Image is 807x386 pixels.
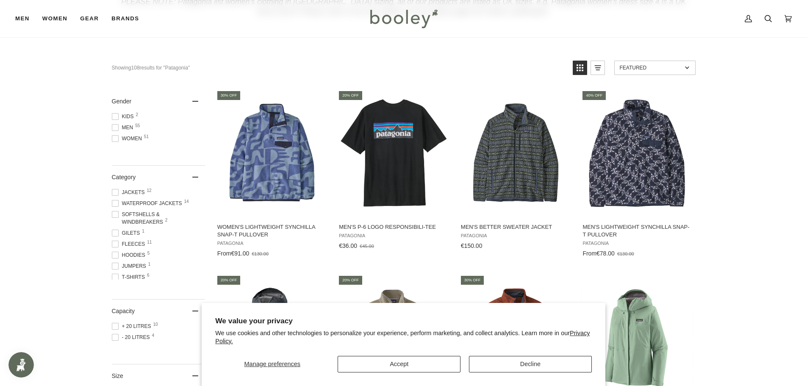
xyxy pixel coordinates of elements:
[217,91,241,100] div: 30% off
[461,223,571,231] span: Men's Better Sweater Jacket
[360,244,374,249] span: €45.00
[147,273,150,278] span: 6
[112,372,123,379] span: Size
[339,223,449,231] span: Men's P-6 Logo Responsibili-Tee
[147,251,150,255] span: 5
[112,61,566,75] div: Showing results for "Patagonia"
[217,241,327,246] span: Patagonia
[244,361,300,367] span: Manage preferences
[231,250,249,257] span: €91.00
[112,174,136,181] span: Category
[112,322,154,330] span: + 20 Litres
[42,14,67,23] span: Women
[596,250,615,257] span: €78.00
[461,276,484,285] div: 30% off
[216,90,328,260] a: Women's Lightweight Synchilla Snap-T Pullover
[582,91,606,100] div: 40% off
[112,251,148,259] span: Hoodies
[581,97,693,209] img: Patagonia Men's Lightweight Synchilla Snap-T Pullover Synched Flight / New Navy - Booley Galway
[217,276,241,285] div: 20% off
[165,218,168,222] span: 2
[15,14,30,23] span: Men
[152,333,155,338] span: 4
[112,308,135,314] span: Capacity
[147,240,152,244] span: 11
[338,90,450,253] a: Men's P-6 Logo Responsibili-Tee
[112,211,205,226] span: Softshells & Windbreakers
[80,14,99,23] span: Gear
[461,233,571,239] span: Patagonia
[112,333,153,341] span: - 20 Litres
[217,250,231,257] span: From
[461,242,483,249] span: €150.00
[339,276,362,285] div: 20% off
[338,356,460,372] button: Accept
[339,91,362,100] div: 20% off
[339,242,357,249] span: €36.00
[217,223,327,239] span: Women's Lightweight Synchilla Snap-T Pullover
[581,90,693,260] a: Men's Lightweight Synchilla Snap-T Pullover
[147,189,152,193] span: 12
[8,352,34,378] iframe: Button to open loyalty program pop-up
[215,317,592,325] h2: We value your privacy
[215,356,329,372] button: Manage preferences
[339,233,449,239] span: Patagonia
[216,97,328,209] img: Patagonia Women's Lightweight Synchilla Snap-T Pullover Mother Tree / Barnacle Blue - Booley Galway
[148,262,151,267] span: 1
[131,65,140,71] b: 108
[460,90,572,253] a: Men's Better Sweater Jacket
[591,61,605,75] a: View list mode
[582,250,596,257] span: From
[112,240,148,248] span: Fleeces
[136,113,139,117] span: 2
[135,124,140,128] span: 55
[153,322,158,327] span: 10
[469,356,592,372] button: Decline
[112,124,136,131] span: Men
[460,97,572,209] img: Patagonia Men's Better Sweater Jacket Woven Together / Smolder Blue - Booley Galway
[582,223,692,239] span: Men's Lightweight Synchilla Snap-T Pullover
[614,61,696,75] a: Sort options
[111,14,139,23] span: Brands
[112,229,143,237] span: Gilets
[620,65,682,71] span: Featured
[112,273,147,281] span: T-Shirts
[215,330,590,344] a: Privacy Policy.
[582,241,692,246] span: Patagonia
[112,135,144,142] span: Women
[338,97,450,209] img: Patagonia Men's P-6 Logo Responsibili-Tee Black - Booley Galway
[215,329,592,345] p: We use cookies and other technologies to personalize your experience, perform marketing, and coll...
[366,6,441,31] img: Booley
[112,113,136,120] span: Kids
[142,229,144,233] span: 1
[573,61,587,75] a: View grid mode
[112,98,132,105] span: Gender
[112,189,147,196] span: Jackets
[184,200,189,204] span: 14
[252,251,269,256] span: €130.00
[144,135,149,139] span: 51
[112,200,185,207] span: Waterproof Jackets
[617,251,634,256] span: €130.00
[112,262,149,270] span: Jumpers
